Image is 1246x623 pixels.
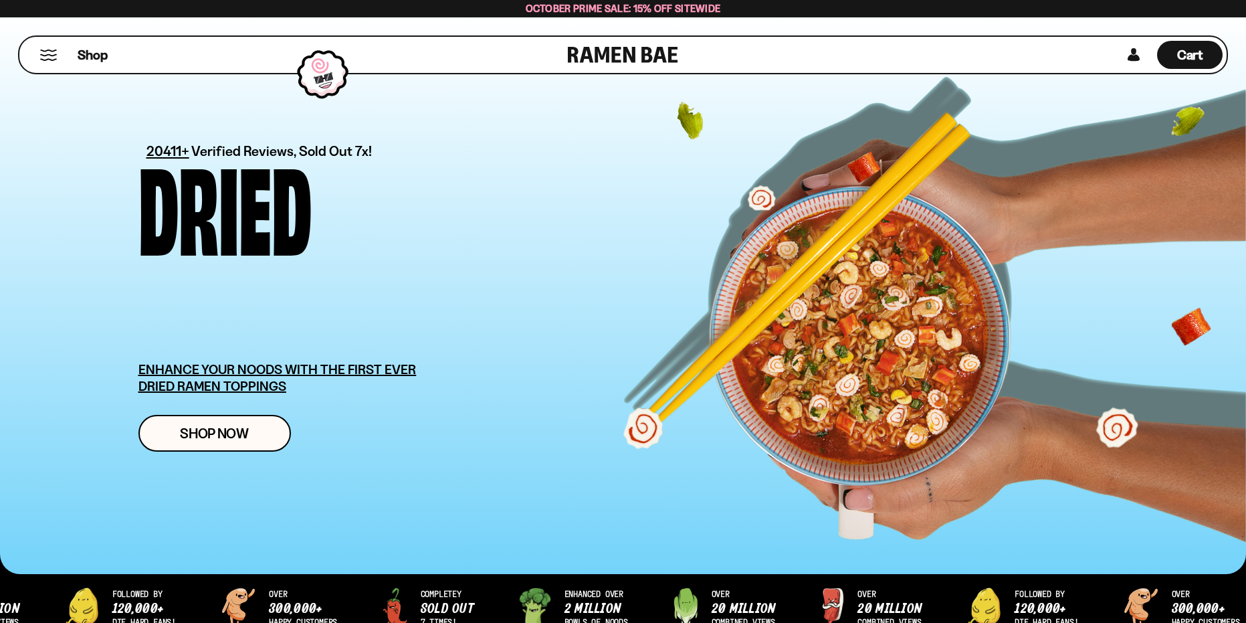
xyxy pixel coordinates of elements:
span: October Prime Sale: 15% off Sitewide [526,2,721,15]
a: Shop [78,41,108,69]
button: Mobile Menu Trigger [39,50,58,61]
a: Shop Now [138,415,291,452]
div: Cart [1157,37,1223,73]
span: Shop Now [180,426,249,440]
div: Dried [138,158,312,250]
span: Shop [78,46,108,64]
span: Cart [1177,47,1203,63]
